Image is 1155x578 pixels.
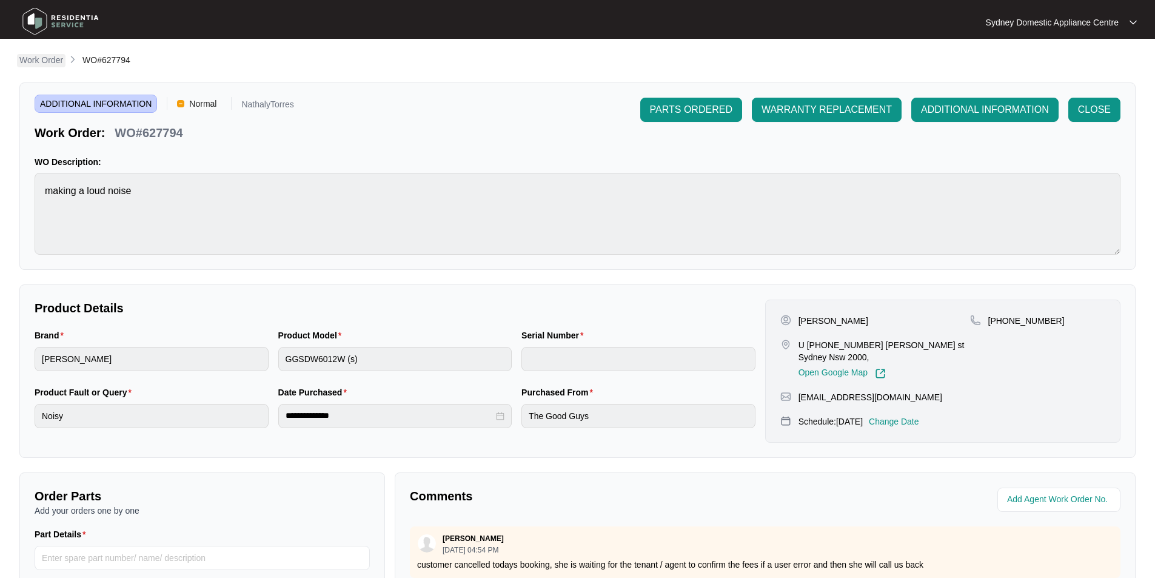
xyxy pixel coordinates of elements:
img: user-pin [780,315,791,326]
label: Serial Number [521,329,588,341]
p: [PHONE_NUMBER] [988,315,1065,327]
input: Serial Number [521,347,755,371]
input: Date Purchased [286,409,494,422]
img: map-pin [780,415,791,426]
label: Product Fault or Query [35,386,136,398]
a: Open Google Map [798,368,886,379]
input: Brand [35,347,269,371]
img: map-pin [970,315,981,326]
span: WO#627794 [82,55,130,65]
img: residentia service logo [18,3,103,39]
input: Part Details [35,546,370,570]
span: PARTS ORDERED [650,102,732,117]
span: CLOSE [1078,102,1111,117]
input: Product Fault or Query [35,404,269,428]
p: Work Order [19,54,63,66]
input: Add Agent Work Order No. [1007,492,1113,507]
p: Sydney Domestic Appliance Centre [986,16,1119,29]
button: ADDITIONAL INFORMATION [911,98,1059,122]
p: WO#627794 [115,124,182,141]
p: NathalyTorres [241,100,293,113]
p: Change Date [869,415,919,428]
input: Purchased From [521,404,755,428]
img: chevron-right [68,55,78,64]
img: map-pin [780,339,791,350]
label: Purchased From [521,386,598,398]
p: [PERSON_NAME] [798,315,868,327]
p: Comments [410,488,757,505]
p: [EMAIL_ADDRESS][DOMAIN_NAME] [798,391,942,403]
img: Vercel Logo [177,100,184,107]
p: customer cancelled todays booking, she is waiting for the tenant / agent to confirm the fees if a... [417,559,1113,571]
label: Product Model [278,329,347,341]
p: [DATE] 04:54 PM [443,546,504,554]
span: ADDITIONAL INFORMATION [921,102,1049,117]
p: U [PHONE_NUMBER] [PERSON_NAME] st Sydney Nsw 2000, [798,339,970,363]
img: Link-External [875,368,886,379]
input: Product Model [278,347,512,371]
img: map-pin [780,391,791,402]
p: Work Order: [35,124,105,141]
span: Normal [184,95,221,113]
p: Add your orders one by one [35,505,370,517]
a: Work Order [17,54,65,67]
label: Date Purchased [278,386,352,398]
span: ADDITIONAL INFORMATION [35,95,157,113]
p: WO Description: [35,156,1120,168]
button: CLOSE [1068,98,1120,122]
img: user.svg [418,534,436,553]
button: PARTS ORDERED [640,98,742,122]
button: WARRANTY REPLACEMENT [752,98,902,122]
p: [PERSON_NAME] [443,534,504,543]
img: dropdown arrow [1130,19,1137,25]
span: WARRANTY REPLACEMENT [762,102,892,117]
p: Order Parts [35,488,370,505]
textarea: making a loud noise [35,173,1120,255]
p: Product Details [35,300,755,317]
p: Schedule: [DATE] [798,415,863,428]
label: Brand [35,329,69,341]
label: Part Details [35,528,91,540]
